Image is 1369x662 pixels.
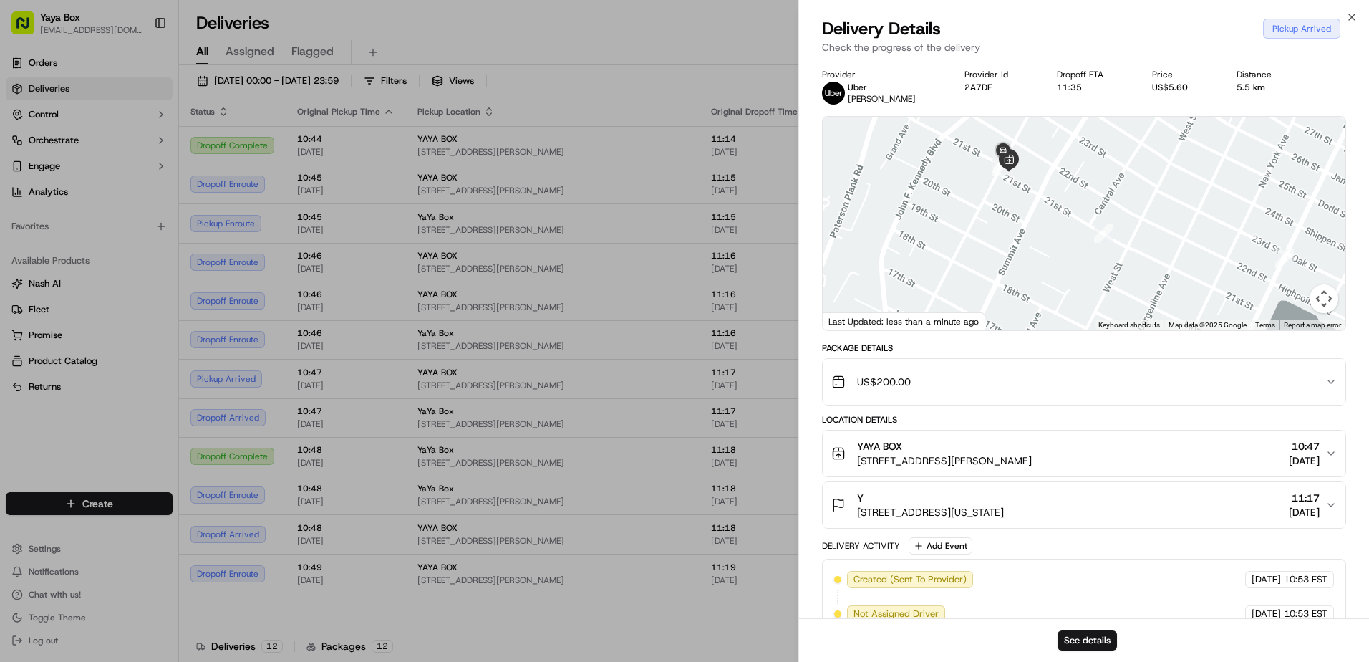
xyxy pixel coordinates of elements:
a: Terms (opens in new tab) [1255,321,1275,329]
div: Provider Id [964,69,1034,80]
img: 1736555255976-a54dd68f-1ca7-489b-9aae-adbdc363a1c4 [29,262,40,273]
span: [PERSON_NAME] [PERSON_NAME] [44,222,190,234]
div: 6 [1275,249,1294,268]
span: 11:17 [1289,491,1320,505]
span: 10:47 [1289,439,1320,454]
a: 📗Knowledge Base [9,315,115,340]
div: Past conversations [14,186,96,198]
div: Delivery Activity [822,540,900,552]
span: • [119,261,124,272]
span: Pylon [142,355,173,366]
div: 5.5 km [1237,82,1297,93]
span: Delivery Details [822,17,941,40]
div: 💻 [121,322,132,333]
button: Add Event [909,537,972,555]
div: Provider [822,69,942,80]
div: 8 [992,158,1010,176]
span: [DATE] [1252,608,1281,620]
button: Keyboard shortcuts [1098,320,1160,330]
img: 1756434665150-4e636765-6d04-44f2-b13a-1d7bbed723a0 [30,137,56,163]
button: Start new chat [243,141,261,158]
span: Y [857,491,864,505]
p: Welcome 👋 [14,57,261,80]
button: See details [1058,630,1117,651]
div: 11:35 [1057,82,1129,93]
div: 7 [1094,224,1113,243]
a: Open this area in Google Maps (opens a new window) [826,312,874,330]
a: Report a map error [1284,321,1341,329]
div: Package Details [822,342,1346,354]
div: Start new chat [64,137,235,151]
button: Y[STREET_ADDRESS][US_STATE]11:17[DATE] [823,482,1345,528]
span: [DATE] [1289,454,1320,468]
div: 9 [993,154,1012,173]
a: Powered byPylon [101,355,173,366]
img: Joseph V. [14,247,37,270]
span: [DATE] [1252,573,1281,586]
span: API Documentation [135,320,230,335]
div: US$5.60 [1152,82,1214,93]
button: See all [222,183,261,201]
img: Joana Marie Avellanoza [14,208,37,231]
div: Price [1152,69,1214,80]
img: 1736555255976-a54dd68f-1ca7-489b-9aae-adbdc363a1c4 [29,223,40,234]
p: Check the progress of the delivery [822,40,1346,54]
img: Google [826,312,874,330]
span: • [193,222,198,234]
span: [STREET_ADDRESS][PERSON_NAME] [857,454,1032,468]
button: YAYA BOX[STREET_ADDRESS][PERSON_NAME]10:47[DATE] [823,431,1345,476]
p: Uber [848,82,916,93]
div: We're available if you need us! [64,151,197,163]
button: Map camera controls [1310,284,1338,313]
span: [STREET_ADDRESS][US_STATE] [857,505,1004,519]
span: [PERSON_NAME] [848,93,916,105]
span: Created (Sent To Provider) [853,573,967,586]
div: Dropoff ETA [1057,69,1129,80]
span: 9月17日 [200,222,234,234]
span: [PERSON_NAME] [44,261,116,272]
div: Location Details [822,414,1346,426]
img: 1736555255976-a54dd68f-1ca7-489b-9aae-adbdc363a1c4 [14,137,40,163]
span: US$200.00 [857,375,911,389]
button: 2A7DF [964,82,992,93]
span: Knowledge Base [29,320,110,335]
span: 10:53 EST [1284,608,1327,620]
button: US$200.00 [823,359,1345,405]
span: [DATE] [1289,505,1320,519]
span: YAYA BOX [857,439,902,454]
input: Got a question? Start typing here... [37,92,258,107]
span: Not Assigned Driver [853,608,939,620]
span: 8月15日 [127,261,160,272]
span: Map data ©2025 Google [1169,321,1247,329]
a: 💻API Documentation [115,315,236,340]
div: Last Updated: less than a minute ago [823,312,985,330]
img: Nash [14,14,43,43]
div: Distance [1237,69,1297,80]
div: 📗 [14,322,26,333]
span: 10:53 EST [1284,573,1327,586]
img: uber-new-logo.jpeg [822,82,845,105]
